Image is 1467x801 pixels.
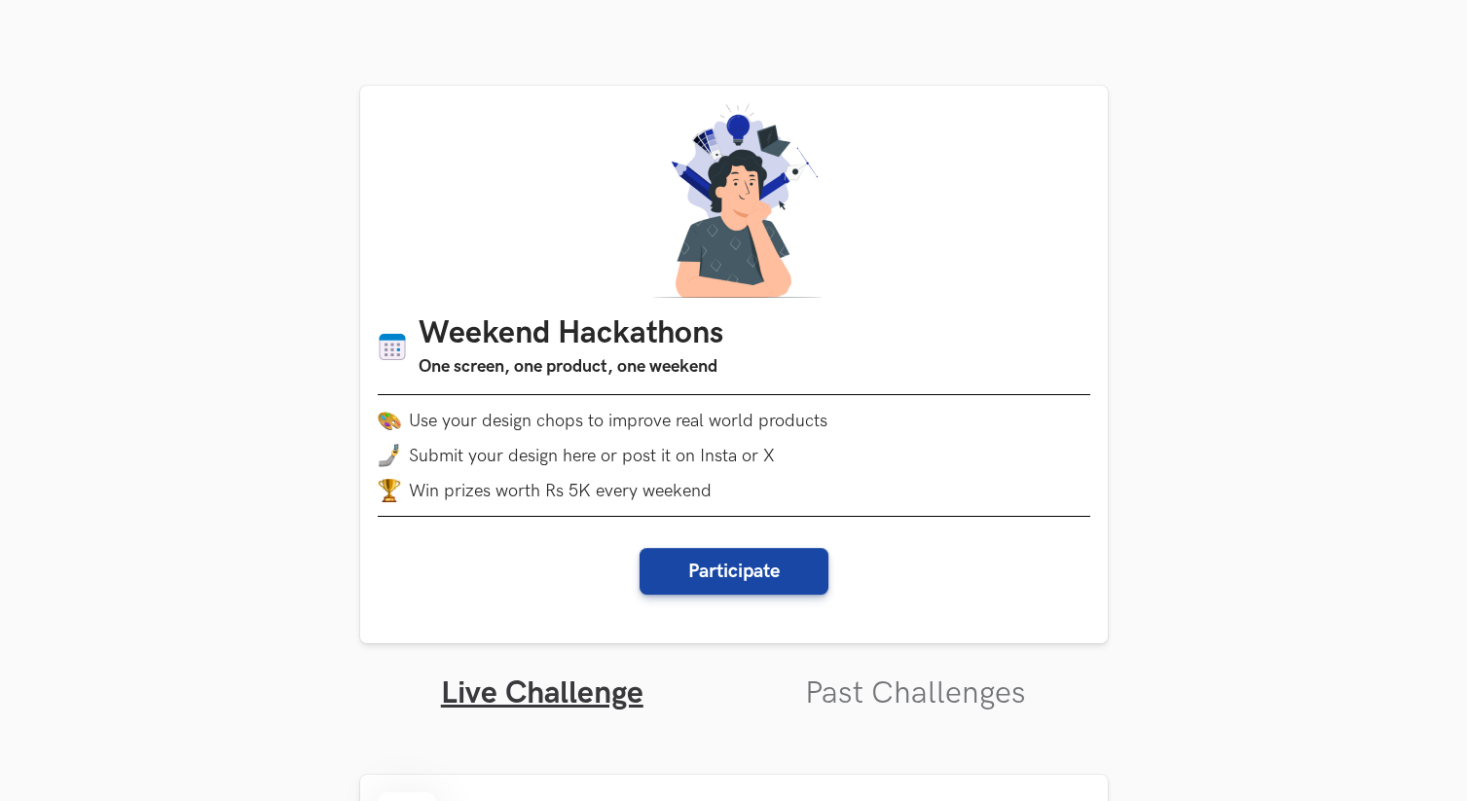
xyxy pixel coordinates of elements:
img: palette.png [378,409,401,432]
a: Past Challenges [805,674,1026,712]
h1: Weekend Hackathons [419,315,723,353]
img: A designer thinking [641,103,827,298]
ul: Tabs Interface [360,643,1108,712]
span: Submit your design here or post it on Insta or X [409,446,775,466]
li: Use your design chops to improve real world products [378,409,1090,432]
img: mobile-in-hand.png [378,444,401,467]
li: Win prizes worth Rs 5K every weekend [378,479,1090,502]
img: Calendar icon [378,332,407,362]
button: Participate [640,548,828,595]
a: Live Challenge [441,674,643,712]
img: trophy.png [378,479,401,502]
h3: One screen, one product, one weekend [419,353,723,381]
